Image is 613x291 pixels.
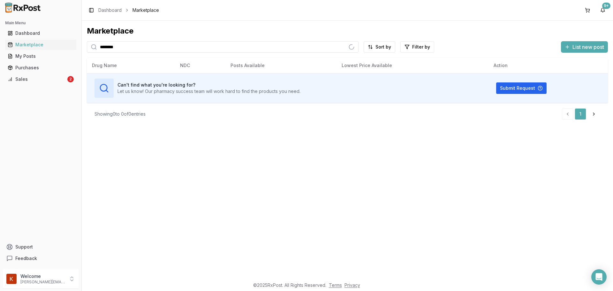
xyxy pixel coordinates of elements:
[3,3,43,13] img: RxPost Logo
[8,42,74,48] div: Marketplace
[8,65,74,71] div: Purchases
[5,73,76,85] a: Sales2
[3,63,79,73] button: Purchases
[602,3,610,9] div: 9+
[117,88,300,95] p: Let us know! Our pharmacy success team will work hard to find the products you need.
[412,44,430,50] span: Filter by
[337,58,488,73] th: Lowest Price Available
[98,7,159,13] nav: breadcrumb
[375,44,391,50] span: Sort by
[561,44,608,51] a: List new post
[5,20,76,26] h2: Main Menu
[20,273,65,280] p: Welcome
[488,58,608,73] th: Action
[8,30,74,36] div: Dashboard
[67,76,74,82] div: 2
[575,108,586,120] a: 1
[5,62,76,73] a: Purchases
[3,28,79,38] button: Dashboard
[5,39,76,50] a: Marketplace
[8,53,74,59] div: My Posts
[587,108,600,120] a: Go to next page
[5,50,76,62] a: My Posts
[344,282,360,288] a: Privacy
[598,5,608,15] button: 9+
[572,43,604,51] span: List new post
[3,74,79,84] button: Sales2
[117,82,300,88] h3: Can't find what you're looking for?
[329,282,342,288] a: Terms
[15,255,37,262] span: Feedback
[562,108,600,120] nav: pagination
[98,7,122,13] a: Dashboard
[3,51,79,61] button: My Posts
[3,40,79,50] button: Marketplace
[3,241,79,253] button: Support
[87,58,175,73] th: Drug Name
[364,41,395,53] button: Sort by
[95,111,146,117] div: Showing 0 to 0 of 0 entries
[6,274,17,284] img: User avatar
[8,76,66,82] div: Sales
[496,82,547,94] button: Submit Request
[3,253,79,264] button: Feedback
[5,27,76,39] a: Dashboard
[561,41,608,53] button: List new post
[87,26,608,36] div: Marketplace
[132,7,159,13] span: Marketplace
[591,269,607,285] div: Open Intercom Messenger
[175,58,225,73] th: NDC
[20,280,65,285] p: [PERSON_NAME][EMAIL_ADDRESS][DOMAIN_NAME]
[400,41,434,53] button: Filter by
[225,58,337,73] th: Posts Available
